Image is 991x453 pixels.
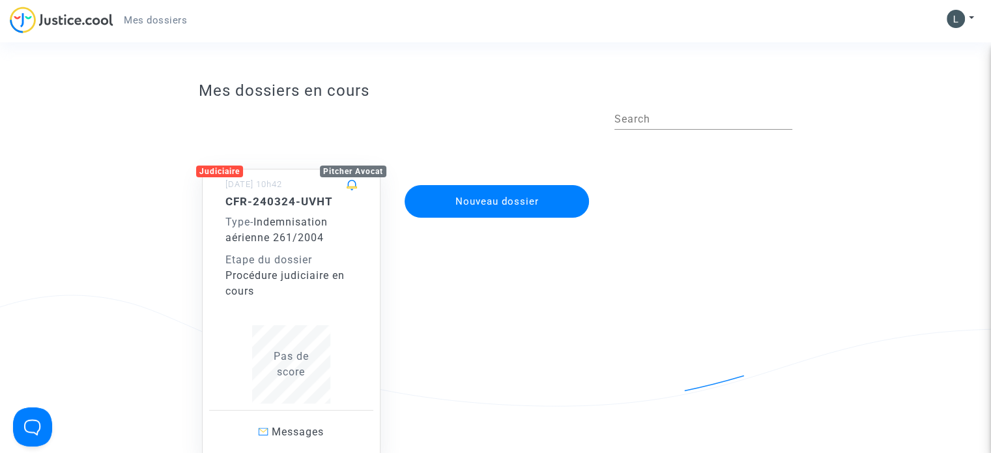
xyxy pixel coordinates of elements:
a: Mes dossiers [113,10,197,30]
iframe: Help Scout Beacon - Open [13,407,52,446]
img: jc-logo.svg [10,7,113,33]
a: Nouveau dossier [403,177,591,189]
div: Procédure judiciaire en cours [225,268,357,299]
button: Nouveau dossier [405,185,590,218]
div: Etape du dossier [225,252,357,268]
img: ACg8ocKOUcd3WLbE-F3Ht2wcAgFduCge1-yqi1fCaqgVn_Zu=s96-c [947,10,965,28]
div: Pitcher Avocat [320,166,386,177]
span: Indemnisation aérienne 261/2004 [225,216,328,244]
div: Judiciaire [196,166,243,177]
span: Pas de score [274,350,309,378]
h5: CFR-240324-UVHT [225,195,357,208]
small: [DATE] 10h42 [225,179,282,189]
h3: Mes dossiers en cours [199,81,792,100]
span: Messages [272,426,324,438]
span: - [225,216,253,228]
span: Mes dossiers [124,14,187,26]
span: Type [225,216,250,228]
